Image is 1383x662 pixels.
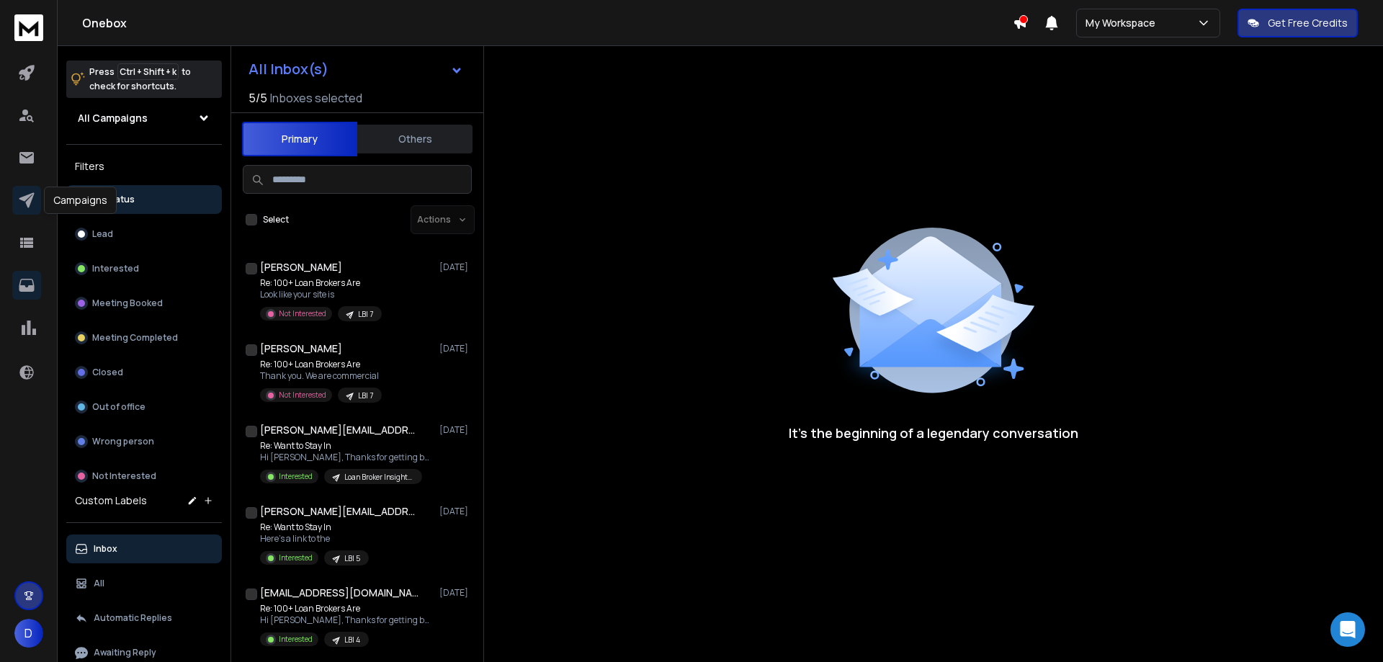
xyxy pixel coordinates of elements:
[75,493,147,508] h3: Custom Labels
[260,603,433,614] p: Re: 100+ Loan Brokers Are
[260,260,342,274] h1: [PERSON_NAME]
[1330,612,1365,647] div: Open Intercom Messenger
[66,185,222,214] button: All Status
[260,504,419,519] h1: [PERSON_NAME][EMAIL_ADDRESS][DOMAIN_NAME]
[89,65,191,94] p: Press to check for shortcuts.
[92,367,123,378] p: Closed
[260,370,382,382] p: Thank you. We are commercial
[66,104,222,133] button: All Campaigns
[66,254,222,283] button: Interested
[439,424,472,436] p: [DATE]
[92,263,139,274] p: Interested
[279,471,313,482] p: Interested
[66,462,222,491] button: Not Interested
[260,452,433,463] p: Hi [PERSON_NAME], Thanks for getting back
[92,401,146,413] p: Out of office
[344,553,360,564] p: LBI 5
[92,298,163,309] p: Meeting Booked
[94,612,172,624] p: Automatic Replies
[66,569,222,598] button: All
[358,390,373,401] p: LBI 7
[1086,16,1161,30] p: My Workspace
[260,440,433,452] p: Re: Want to Stay In
[439,506,472,517] p: [DATE]
[270,89,362,107] h3: Inboxes selected
[66,156,222,176] h3: Filters
[279,553,313,563] p: Interested
[260,277,382,289] p: Re: 100+ Loan Brokers Are
[1268,16,1348,30] p: Get Free Credits
[357,123,473,155] button: Others
[358,309,373,320] p: LBI 7
[260,533,369,545] p: Here's a link to the
[92,436,154,447] p: Wrong person
[14,619,43,648] button: D
[344,472,413,483] p: Loan Broker Insights 1
[260,614,433,626] p: Hi [PERSON_NAME], Thanks for getting back
[279,634,313,645] p: Interested
[279,308,326,319] p: Not Interested
[260,359,382,370] p: Re: 100+ Loan Brokers Are
[117,63,179,80] span: Ctrl + Shift + k
[66,393,222,421] button: Out of office
[279,390,326,401] p: Not Interested
[82,14,1013,32] h1: Onebox
[260,341,342,356] h1: [PERSON_NAME]
[263,214,289,225] label: Select
[237,55,475,84] button: All Inbox(s)
[92,470,156,482] p: Not Interested
[66,604,222,632] button: Automatic Replies
[439,343,472,354] p: [DATE]
[260,423,419,437] h1: [PERSON_NAME][EMAIL_ADDRESS][DOMAIN_NAME]
[344,635,360,645] p: LBI 4
[260,289,382,300] p: Look like your site is
[66,427,222,456] button: Wrong person
[789,423,1078,443] p: It’s the beginning of a legendary conversation
[260,586,419,600] h1: [EMAIL_ADDRESS][DOMAIN_NAME]
[242,122,357,156] button: Primary
[66,358,222,387] button: Closed
[66,220,222,249] button: Lead
[439,587,472,599] p: [DATE]
[66,289,222,318] button: Meeting Booked
[260,522,369,533] p: Re: Want to Stay In
[66,323,222,352] button: Meeting Completed
[94,578,104,589] p: All
[439,261,472,273] p: [DATE]
[66,534,222,563] button: Inbox
[78,111,148,125] h1: All Campaigns
[92,228,113,240] p: Lead
[94,543,117,555] p: Inbox
[94,647,156,658] p: Awaiting Reply
[44,187,117,214] div: Campaigns
[1237,9,1358,37] button: Get Free Credits
[14,14,43,41] img: logo
[249,62,328,76] h1: All Inbox(s)
[249,89,267,107] span: 5 / 5
[92,332,178,344] p: Meeting Completed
